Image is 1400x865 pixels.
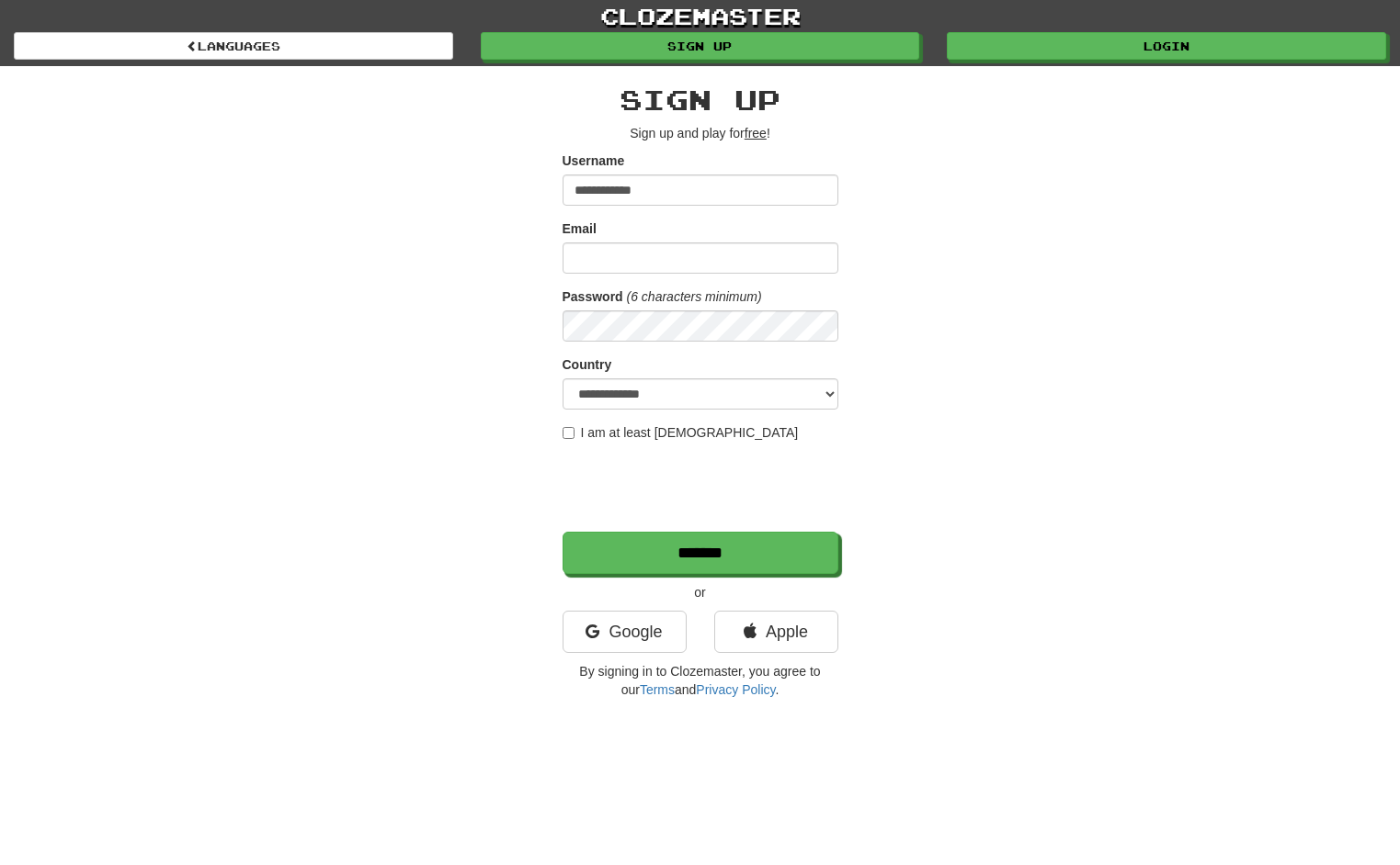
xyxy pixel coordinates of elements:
[563,583,838,601] p: or
[714,611,838,653] a: Apple
[563,427,575,439] input: I am at least [DEMOGRAPHIC_DATA]
[563,84,838,115] h2: Sign up
[745,126,767,140] u: free
[563,287,623,306] label: Password
[563,219,597,238] label: Email
[563,451,842,522] iframe: reCAPTCHA
[563,611,687,653] a: Google
[563,662,838,699] p: By signing in to Clozemaster, you agree to our and .
[696,682,775,697] a: Privacy Policy
[14,32,453,60] a: Languages
[481,32,920,60] a: Sign up
[563,152,625,170] label: Username
[563,423,799,442] label: I am at least [DEMOGRAPHIC_DATA]
[627,289,762,304] em: (6 characters minimum)
[563,124,838,142] p: Sign up and play for !
[563,355,612,374] label: Country
[947,32,1386,60] a: Login
[640,682,675,697] a: Terms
